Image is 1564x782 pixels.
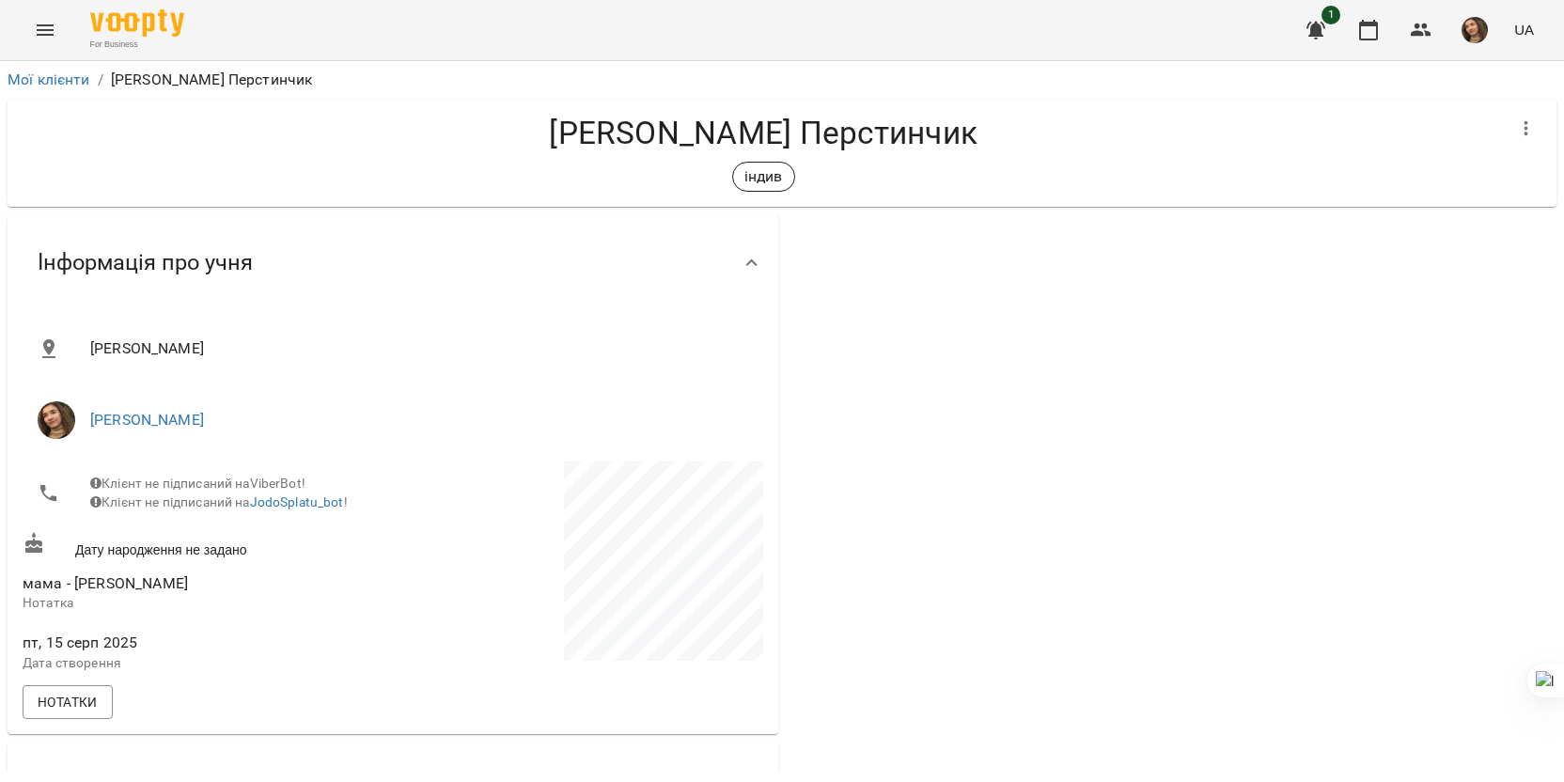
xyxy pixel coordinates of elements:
button: UA [1507,12,1541,47]
span: UA [1514,20,1534,39]
li: / [98,69,103,91]
nav: breadcrumb [8,69,1556,91]
h4: [PERSON_NAME] Перстинчик [23,114,1504,152]
div: індив [732,162,795,192]
div: Дату народження не задано [19,528,393,563]
div: Інформація про учня [8,214,778,311]
img: Анастасія Іванова [38,401,75,439]
p: Нотатка [23,594,389,613]
img: Voopty Logo [90,9,184,37]
span: 1 [1322,6,1340,24]
span: Інформація про учня [38,248,253,277]
p: індив [744,165,783,188]
button: Menu [23,8,68,53]
p: Дата створення [23,654,389,673]
img: e02786069a979debee2ecc2f3beb162c.jpeg [1462,17,1488,43]
span: For Business [90,39,184,51]
p: [PERSON_NAME] Перстинчик [111,69,313,91]
span: Нотатки [38,691,98,713]
a: Мої клієнти [8,70,90,88]
a: JodoSplatu_bot [250,494,344,509]
span: Клієнт не підписаний на ViberBot! [90,476,305,491]
span: мама - [PERSON_NAME] [23,574,188,592]
span: [PERSON_NAME] [90,337,748,360]
span: Клієнт не підписаний на ! [90,494,348,509]
button: Нотатки [23,685,113,719]
a: [PERSON_NAME] [90,411,204,429]
span: пт, 15 серп 2025 [23,632,389,654]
